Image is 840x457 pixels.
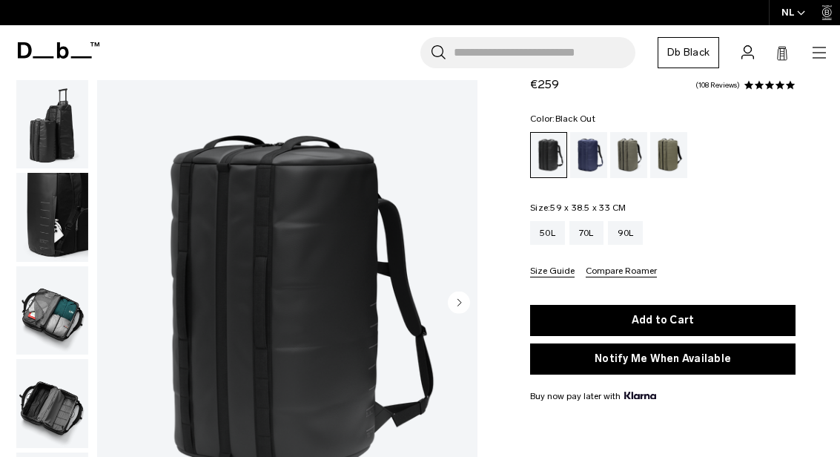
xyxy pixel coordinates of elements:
[658,37,719,68] a: Db Black
[550,203,626,213] span: 59 x 38.5 x 33 CM
[624,392,656,399] img: {"height" => 20, "alt" => "Klarna"}
[555,114,595,124] span: Black Out
[650,132,687,178] a: Mash Green
[586,266,657,277] button: Compare Roamer
[530,266,575,277] button: Size Guide
[16,358,89,449] button: Roamer Pro Split Duffel 70L Black Out
[16,79,89,169] button: Roamer Pro Split Duffel 70L Black Out
[16,266,89,356] button: Roamer Pro Split Duffel 70L Black Out
[530,77,559,91] span: €259
[570,132,607,178] a: Blue Hour
[16,173,88,262] img: Roamer Pro Split Duffel 70L Black Out
[530,221,565,245] a: 50L
[530,203,626,212] legend: Size:
[569,221,603,245] a: 70L
[16,266,88,355] img: Roamer Pro Split Duffel 70L Black Out
[16,79,88,168] img: Roamer Pro Split Duffel 70L Black Out
[530,343,796,375] button: Notify Me When Available
[608,221,644,245] a: 90L
[530,114,595,123] legend: Color:
[610,132,647,178] a: Forest Green
[530,389,656,403] span: Buy now pay later with
[530,305,796,336] button: Add to Cart
[16,172,89,263] button: Roamer Pro Split Duffel 70L Black Out
[16,359,88,448] img: Roamer Pro Split Duffel 70L Black Out
[530,132,567,178] a: Black Out
[695,82,740,89] a: 108 reviews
